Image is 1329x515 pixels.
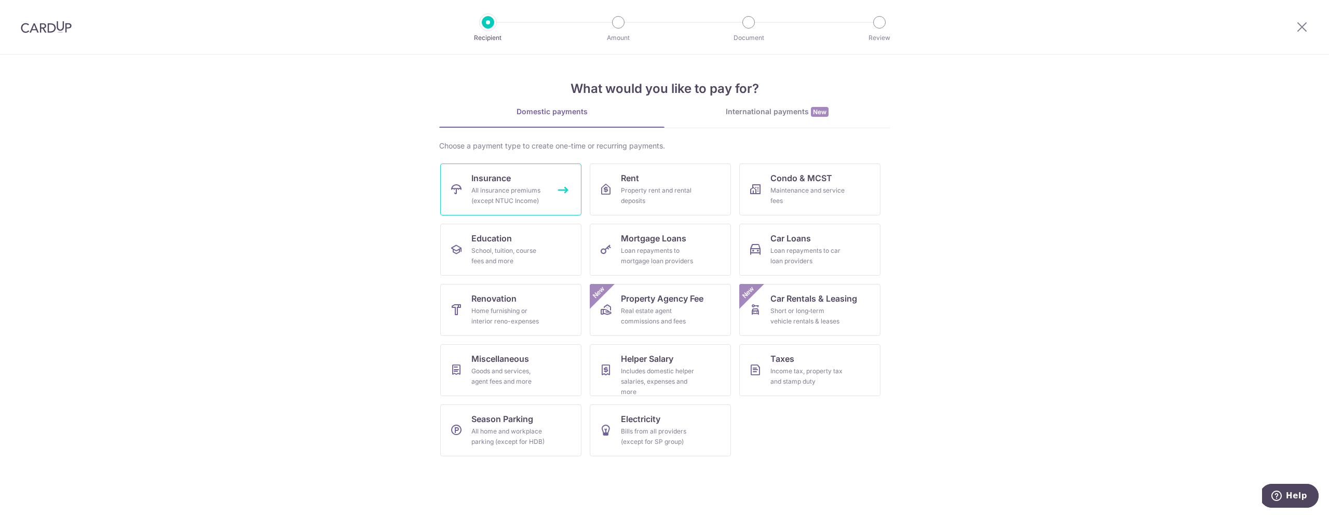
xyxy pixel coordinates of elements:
p: Amount [580,33,657,43]
a: Season ParkingAll home and workplace parking (except for HDB) [440,404,581,456]
div: Goods and services, agent fees and more [471,366,546,387]
div: Choose a payment type to create one-time or recurring payments. [439,141,890,151]
div: All insurance premiums (except NTUC Income) [471,185,546,206]
a: EducationSchool, tuition, course fees and more [440,224,581,276]
span: Season Parking [471,413,533,425]
div: Home furnishing or interior reno-expenses [471,306,546,327]
a: RenovationHome furnishing or interior reno-expenses [440,284,581,336]
span: Help [24,7,45,17]
span: New [590,284,607,301]
div: Short or long‑term vehicle rentals & leases [770,306,845,327]
div: Real estate agent commissions and fees [621,306,696,327]
p: Document [710,33,787,43]
div: Property rent and rental deposits [621,185,696,206]
a: Property Agency FeeReal estate agent commissions and feesNew [590,284,731,336]
div: All home and workplace parking (except for HDB) [471,426,546,447]
span: Renovation [471,292,517,305]
span: Electricity [621,413,660,425]
span: Car Loans [770,232,811,245]
div: Loan repayments to mortgage loan providers [621,246,696,266]
span: Taxes [770,353,794,365]
div: Loan repayments to car loan providers [770,246,845,266]
a: MiscellaneousGoods and services, agent fees and more [440,344,581,396]
p: Recipient [450,33,526,43]
span: Car Rentals & Leasing [770,292,857,305]
span: Mortgage Loans [621,232,686,245]
h4: What would you like to pay for? [439,79,890,98]
span: New [740,284,757,301]
a: ElectricityBills from all providers (except for SP group) [590,404,731,456]
div: Income tax, property tax and stamp duty [770,366,845,387]
span: Helper Salary [621,353,673,365]
div: School, tuition, course fees and more [471,246,546,266]
a: Mortgage LoansLoan repayments to mortgage loan providers [590,224,731,276]
a: Car LoansLoan repayments to car loan providers [739,224,880,276]
a: TaxesIncome tax, property tax and stamp duty [739,344,880,396]
span: Property Agency Fee [621,292,703,305]
a: Car Rentals & LeasingShort or long‑term vehicle rentals & leasesNew [739,284,880,336]
iframe: Opens a widget where you can find more information [1262,484,1319,510]
div: Maintenance and service fees [770,185,845,206]
span: New [811,107,829,117]
span: Insurance [471,172,511,184]
a: RentProperty rent and rental deposits [590,164,731,215]
p: Review [841,33,918,43]
a: Condo & MCSTMaintenance and service fees [739,164,880,215]
span: Rent [621,172,639,184]
img: CardUp [21,21,72,33]
div: Domestic payments [439,106,664,117]
div: Includes domestic helper salaries, expenses and more [621,366,696,397]
div: International payments [664,106,890,117]
span: Education [471,232,512,245]
a: Helper SalaryIncludes domestic helper salaries, expenses and more [590,344,731,396]
div: Bills from all providers (except for SP group) [621,426,696,447]
span: Miscellaneous [471,353,529,365]
a: InsuranceAll insurance premiums (except NTUC Income) [440,164,581,215]
span: Condo & MCST [770,172,832,184]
